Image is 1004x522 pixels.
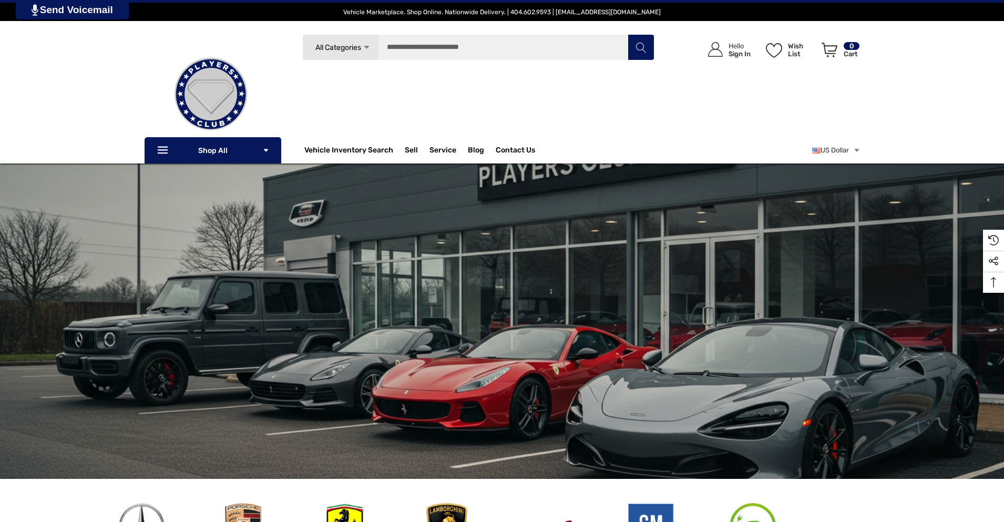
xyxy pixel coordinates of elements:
[761,32,817,68] a: Wish List Wish List
[729,42,751,50] p: Hello
[708,42,723,57] svg: Icon User Account
[766,43,782,58] svg: Wish List
[628,34,654,60] button: Search
[429,146,456,157] a: Service
[788,42,816,58] p: Wish List
[145,137,281,163] p: Shop All
[822,43,837,57] svg: Review Your Cart
[817,32,860,73] a: Cart with 0 items
[302,34,378,60] a: All Categories Icon Arrow Down Icon Arrow Up
[496,146,535,157] a: Contact Us
[468,146,484,157] a: Blog
[315,43,361,52] span: All Categories
[812,140,860,161] a: USD
[988,256,999,267] svg: Social Media
[405,146,418,157] span: Sell
[729,50,751,58] p: Sign In
[844,42,859,50] p: 0
[988,235,999,245] svg: Recently Viewed
[696,32,756,68] a: Sign in
[156,145,172,157] svg: Icon Line
[32,4,38,16] img: PjwhLS0gR2VuZXJhdG9yOiBHcmF2aXQuaW8gLS0+PHN2ZyB4bWxucz0iaHR0cDovL3d3dy53My5vcmcvMjAwMC9zdmciIHhtb...
[405,140,429,161] a: Sell
[844,50,859,58] p: Cart
[158,42,263,147] img: Players Club | Cars For Sale
[343,8,661,16] span: Vehicle Marketplace. Shop Online. Nationwide Delivery. | 404.602.9593 | [EMAIL_ADDRESS][DOMAIN_NAME]
[363,44,371,52] svg: Icon Arrow Down
[304,146,393,157] a: Vehicle Inventory Search
[983,277,1004,288] svg: Top
[262,147,270,154] svg: Icon Arrow Down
